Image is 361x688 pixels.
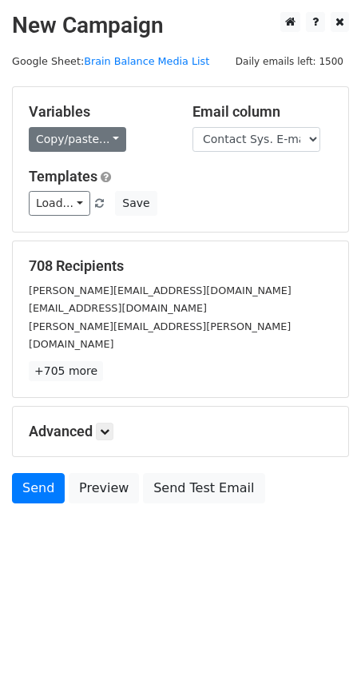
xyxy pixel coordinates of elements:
[29,191,90,216] a: Load...
[192,103,332,121] h5: Email column
[29,103,169,121] h5: Variables
[281,611,361,688] iframe: Chat Widget
[29,423,332,440] h5: Advanced
[29,127,126,152] a: Copy/paste...
[29,320,291,351] small: [PERSON_NAME][EMAIL_ADDRESS][PERSON_NAME][DOMAIN_NAME]
[84,55,209,67] a: Brain Balance Media List
[29,168,97,185] a: Templates
[12,12,349,39] h2: New Campaign
[12,473,65,503] a: Send
[29,361,103,381] a: +705 more
[69,473,139,503] a: Preview
[230,53,349,70] span: Daily emails left: 1500
[29,257,332,275] h5: 708 Recipients
[115,191,157,216] button: Save
[29,284,292,296] small: [PERSON_NAME][EMAIL_ADDRESS][DOMAIN_NAME]
[230,55,349,67] a: Daily emails left: 1500
[29,302,207,314] small: [EMAIL_ADDRESS][DOMAIN_NAME]
[143,473,264,503] a: Send Test Email
[12,55,209,67] small: Google Sheet:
